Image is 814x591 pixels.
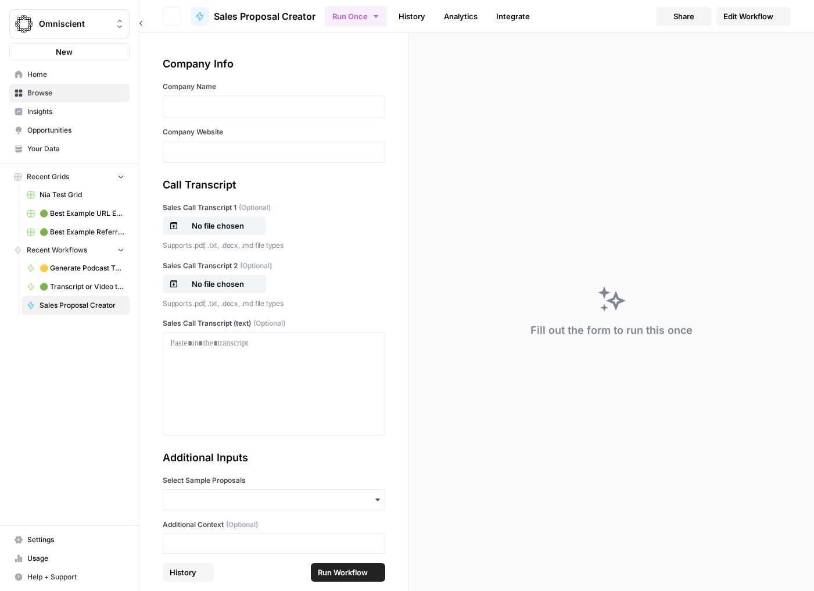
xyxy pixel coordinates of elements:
[9,102,130,121] a: Insights
[163,563,214,582] button: History
[163,318,385,329] label: Sales Call Transcript (text)
[163,298,385,309] p: Supports .pdf, .txt, .docx, .md file types
[40,282,124,292] span: 🟢 Transcript or Video to LinkedIn Posts
[214,9,315,23] span: Sales Proposal Creator
[21,277,130,296] a: 🟢 Transcript or Video to LinkedIn Posts
[163,177,385,193] div: Call Transcript
[9,9,130,38] button: Workspace: Omniscient
[311,563,385,582] button: Run Workflow
[163,519,385,530] label: Additional Context
[21,223,130,241] a: 🟢 Best Example Referring Domains Finder Grid (1)
[253,318,285,329] span: (Optional)
[27,572,124,582] span: Help + Support
[240,261,272,271] span: (Optional)
[9,531,130,549] a: Settings
[163,81,385,92] label: Company Name
[325,6,387,26] button: Run Once
[9,549,130,568] a: Usage
[170,567,196,578] span: History
[21,259,130,277] a: 🟡 Generate Podcast Topics from Raw Content
[437,7,485,26] a: Analytics
[13,13,34,34] img: Omniscient Logo
[27,69,124,80] span: Home
[673,10,694,22] span: Share
[27,535,124,545] span: Settings
[716,7,791,26] a: Edit Workflow
[163,275,266,293] button: No file chosen
[181,278,255,290] p: No file chosen
[40,190,124,200] span: Nia Test Grid
[40,227,124,237] span: 🟢 Best Example Referring Domains Finder Grid (1)
[9,140,130,158] a: Your Data
[163,240,385,251] p: Supports .pdf, .txt, .docx, .md file types
[27,125,124,136] span: Opportunities
[40,263,124,273] span: 🟡 Generate Podcast Topics from Raw Content
[9,241,130,259] button: Recent Workflows
[163,450,385,466] div: Additional Inputs
[163,127,385,137] label: Company Website
[21,204,130,223] a: 🟢 Best Example URL Extractor Grid (3)
[27,553,124,564] span: Usage
[9,84,130,102] a: Browse
[21,186,130,204] a: Nia Test Grid
[318,567,368,578] span: Run Workflow
[27,245,87,255] span: Recent Workflows
[530,322,693,339] div: Fill out the form to run this once
[656,7,712,26] button: Share
[9,43,130,60] button: New
[163,202,385,213] label: Sales Call Transcript 1
[9,65,130,84] a: Home
[163,56,385,72] div: Company Info
[39,18,109,30] span: Omniscient
[27,106,124,117] span: Insights
[56,46,73,58] span: New
[226,519,258,530] span: (Optional)
[40,208,124,219] span: 🟢 Best Example URL Extractor Grid (3)
[9,121,130,140] a: Opportunities
[239,202,271,213] span: (Optional)
[723,10,773,22] span: Edit Workflow
[191,7,315,26] a: Sales Proposal Creator
[9,168,130,186] button: Recent Grids
[181,220,255,232] p: No file chosen
[40,300,124,311] span: Sales Proposal Creator
[392,7,432,26] a: History
[21,296,130,315] a: Sales Proposal Creator
[27,88,124,98] span: Browse
[9,568,130,586] button: Help + Support
[163,216,266,235] button: No file chosen
[27,172,69,182] span: Recent Grids
[163,475,385,486] label: Select Sample Proposals
[163,261,385,271] label: Sales Call Transcript 2
[27,144,124,154] span: Your Data
[489,7,537,26] a: Integrate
